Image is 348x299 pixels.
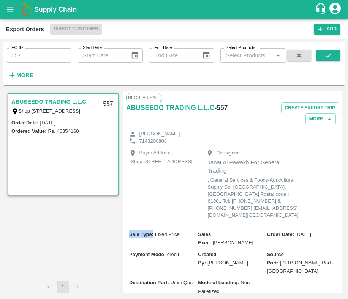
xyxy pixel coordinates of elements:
[128,48,142,63] button: Choose date
[267,260,334,274] span: [PERSON_NAME] Port - [GEOGRAPHIC_DATA]
[129,280,169,285] b: Destination Port :
[155,231,180,237] span: Fixed Price
[139,131,180,138] p: [PERSON_NAME]
[198,280,239,285] b: Mode of Loading :
[213,240,253,245] span: [PERSON_NAME]
[2,1,19,18] button: open drawer
[11,128,46,134] label: Ordered Value:
[126,93,162,102] span: Regular Sale
[223,50,271,60] input: Select Products
[131,158,193,165] p: Shop [STREET_ADDRESS]
[11,120,39,126] label: Order Date :
[129,252,166,257] b: Payment Mode :
[78,48,125,63] input: Start Date
[16,72,33,78] strong: More
[19,108,81,114] label: Shop [STREET_ADDRESS]
[167,252,179,257] span: credit
[19,2,34,17] img: logo
[41,281,85,293] nav: pagination navigation
[315,3,328,16] div: customer-support
[199,48,214,63] button: Choose date
[139,149,172,157] p: Buyer Address
[296,231,311,237] span: [DATE]
[57,281,69,293] button: page 1
[170,280,194,285] span: Umm Qasr
[214,102,228,113] h6: - 557
[267,231,294,237] b: Order Date :
[40,120,56,126] label: [DATE]
[129,231,153,237] b: Sale Type :
[6,48,71,63] input: Enter EO ID
[314,24,340,35] button: Add
[208,158,299,175] p: Janat Al Fawakh For General Trading
[281,102,339,113] button: Create Export Trip
[198,231,211,245] b: Sales Exec :
[139,138,167,145] p: 7143200808
[11,97,86,107] a: ABUSEEDO TRADING L.L.C
[6,24,44,34] div: Export Orders
[198,252,216,266] b: Created By :
[34,4,315,15] a: Supply Chain
[98,95,118,113] div: 557
[126,102,214,113] a: ABUSEEDO TRADING L.L.C
[6,69,35,82] button: More
[154,45,172,51] label: End Date
[216,149,240,157] p: Consignee
[11,45,23,51] label: EO ID
[226,45,255,51] label: Select Products
[48,128,79,134] label: Rs. 40354160
[34,6,77,13] b: Supply Chain
[267,252,284,266] b: Source Port :
[207,260,248,266] span: [PERSON_NAME]
[328,2,342,17] div: account of current user
[273,50,283,60] button: Open
[83,45,102,51] label: Start Date
[149,48,196,63] input: End Date
[305,113,336,124] button: More
[208,177,299,219] p: , General Services & Foods-Agricultural Supply Co. [GEOGRAPHIC_DATA], [GEOGRAPHIC_DATA] Postal co...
